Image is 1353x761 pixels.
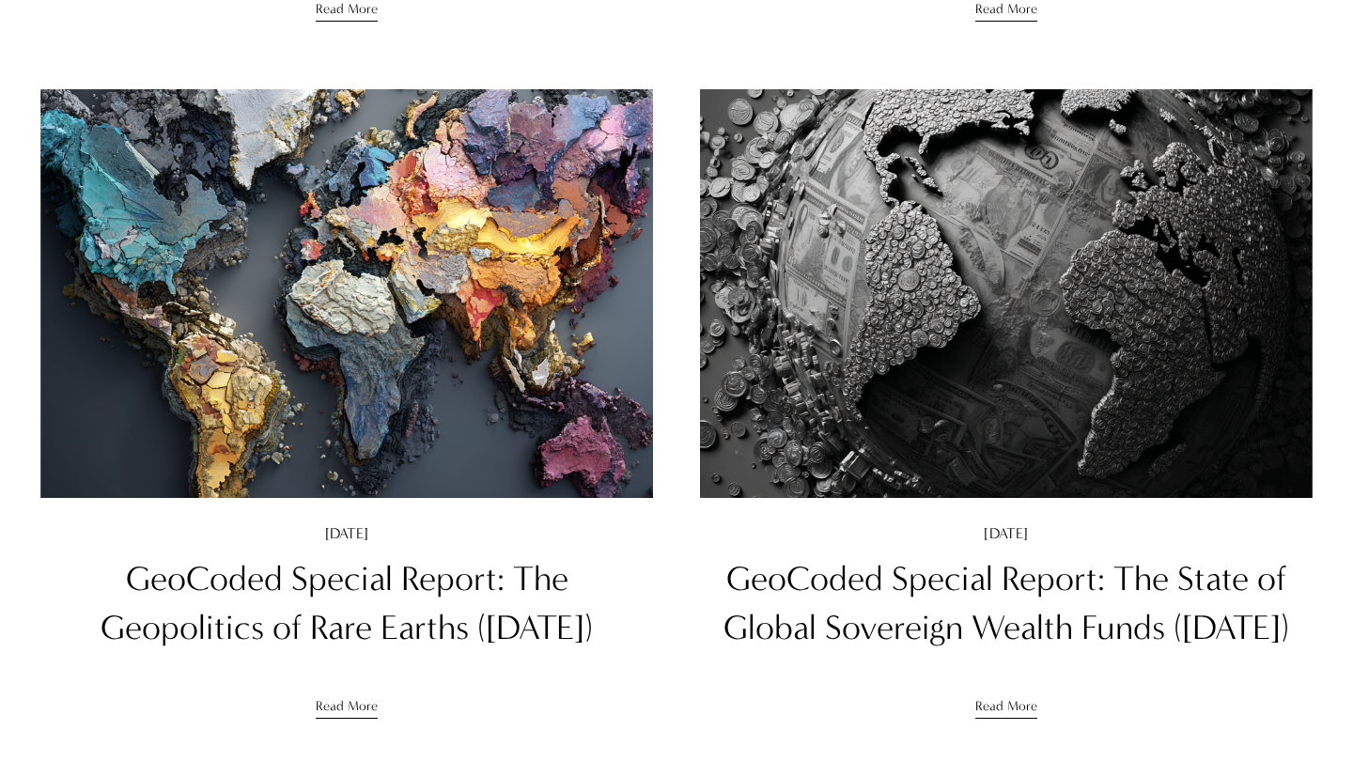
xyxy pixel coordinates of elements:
time: [DATE] [984,526,1028,541]
a: GeoCoded Special Report: The Geopolitics of Rare Earths ([DATE]) [101,559,593,647]
a: Read More [975,680,1037,719]
time: [DATE] [325,526,369,541]
a: GeoCoded Special Report: The State of Global Sovereign Wealth Funds ([DATE]) [723,559,1289,647]
a: Read More [316,680,378,719]
img: GeoCoded Special Report: The Geopolitics of Rare Earths (August 2025) [38,87,656,501]
img: GeoCoded Special Report: The State of Global Sovereign Wealth Funds (August 2025) [697,87,1315,501]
